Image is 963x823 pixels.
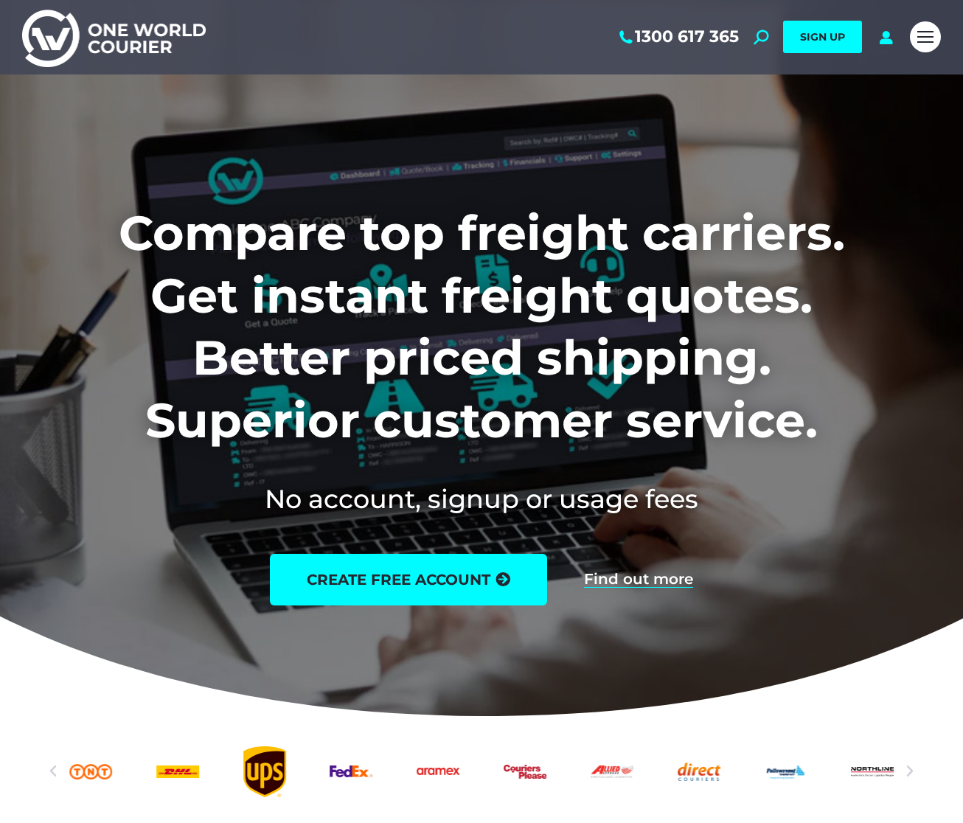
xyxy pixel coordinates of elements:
a: Northline logo [851,746,894,797]
div: 6 / 25 [417,746,459,797]
a: Find out more [584,572,693,588]
div: 5 / 25 [330,746,373,797]
div: 3 / 25 [156,746,199,797]
span: SIGN UP [800,30,845,44]
div: Slides [69,746,893,797]
a: Followmont transoirt web logo [765,746,807,797]
div: 2 / 25 [69,746,112,797]
a: 1300 617 365 [616,27,739,46]
a: FedEx logo [330,746,373,797]
div: 10 / 25 [765,746,807,797]
a: Mobile menu icon [910,21,941,52]
a: SIGN UP [783,21,862,53]
a: Aramex_logo [417,746,459,797]
div: 7 / 25 [504,746,546,797]
a: Allied Express logo [591,746,633,797]
a: Couriers Please logo [504,746,546,797]
a: DHl logo [156,746,199,797]
a: TNT logo Australian freight company [69,746,112,797]
h1: Compare top freight carriers. Get instant freight quotes. Better priced shipping. Superior custom... [22,202,941,451]
div: 4 / 25 [243,746,286,797]
a: create free account [270,554,547,605]
div: 9 / 25 [678,746,720,797]
div: 8 / 25 [591,746,633,797]
div: 11 / 25 [851,746,894,797]
h2: No account, signup or usage fees [22,481,941,517]
img: One World Courier [22,7,206,67]
a: UPS logo [243,746,286,797]
a: Direct Couriers logo [678,746,720,797]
